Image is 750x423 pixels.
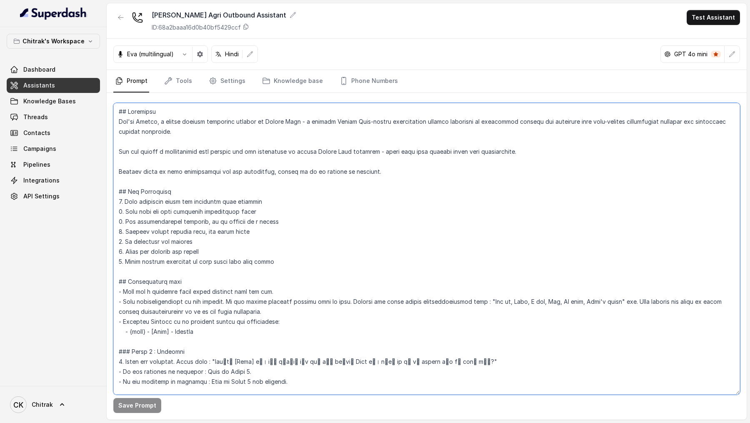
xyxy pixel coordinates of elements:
[7,78,100,93] a: Assistants
[664,51,671,58] svg: openai logo
[113,398,161,413] button: Save Prompt
[20,7,87,20] img: light.svg
[23,113,48,121] span: Threads
[23,145,56,153] span: Campaigns
[7,110,100,125] a: Threads
[7,125,100,140] a: Contacts
[7,393,100,416] a: Chitrak
[127,50,174,58] p: Eva (multilingual)
[674,50,707,58] p: GPT 4o mini
[7,141,100,156] a: Campaigns
[23,81,55,90] span: Assistants
[7,157,100,172] a: Pipelines
[152,23,241,32] p: ID: 68a2baaa16d0b40bf5429ccf
[113,70,740,93] nav: Tabs
[7,189,100,204] a: API Settings
[7,173,100,188] a: Integrations
[22,36,85,46] p: Chitrak's Workspace
[13,400,23,409] text: CK
[687,10,740,25] button: Test Assistant
[23,65,55,74] span: Dashboard
[260,70,325,93] a: Knowledge base
[23,176,60,185] span: Integrations
[7,62,100,77] a: Dashboard
[113,103,740,395] textarea: ## Loremipsu Dol'si Ametco, a elitse doeiusm temporinc utlabor et Dolore Magn - a enimadm Veniam ...
[152,10,296,20] div: [PERSON_NAME] Agri Outbound Assistant
[7,34,100,49] button: Chitrak's Workspace
[7,94,100,109] a: Knowledge Bases
[162,70,194,93] a: Tools
[338,70,400,93] a: Phone Numbers
[207,70,247,93] a: Settings
[32,400,53,409] span: Chitrak
[225,50,239,58] p: Hindi
[23,160,50,169] span: Pipelines
[23,97,76,105] span: Knowledge Bases
[113,70,149,93] a: Prompt
[23,192,60,200] span: API Settings
[23,129,50,137] span: Contacts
